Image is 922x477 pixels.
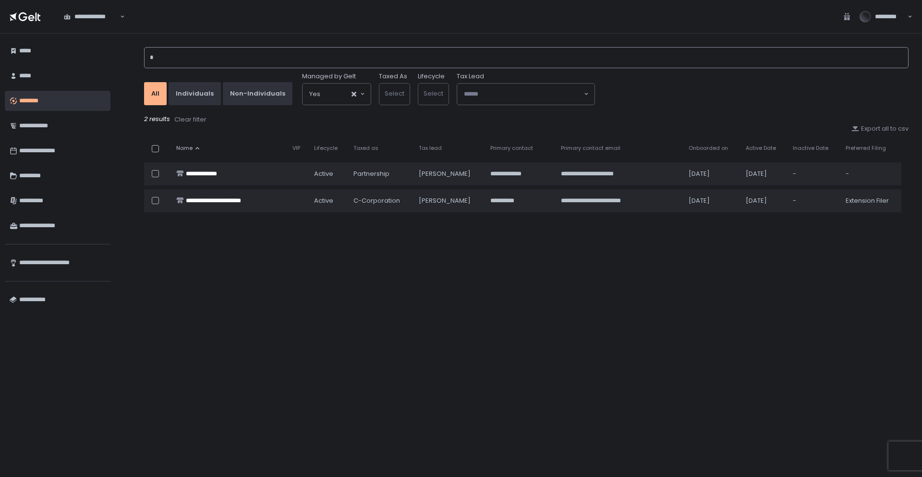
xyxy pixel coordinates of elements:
span: Managed by Gelt [302,72,356,81]
span: Tax Lead [457,72,484,81]
span: Lifecycle [314,145,338,152]
span: Taxed as [353,145,378,152]
span: active [314,196,333,205]
div: Individuals [176,89,214,98]
button: Individuals [169,82,221,105]
div: [DATE] [746,196,781,205]
span: Select [385,89,404,98]
span: VIP [292,145,300,152]
div: - [793,170,834,178]
input: Search for option [320,89,351,99]
span: Primary contact [490,145,533,152]
div: [DATE] [746,170,781,178]
div: All [151,89,159,98]
label: Taxed As [379,72,407,81]
div: C-Corporation [353,196,407,205]
button: All [144,82,167,105]
div: Search for option [58,7,125,27]
span: Yes [309,89,320,99]
span: Preferred Filing [846,145,886,152]
div: 2 results [144,115,909,124]
div: [DATE] [689,170,734,178]
span: Inactive Date [793,145,828,152]
div: Non-Individuals [230,89,285,98]
span: Onboarded on [689,145,728,152]
div: Extension Filer [846,196,896,205]
span: Select [424,89,443,98]
label: Lifecycle [418,72,445,81]
div: [DATE] [689,196,734,205]
div: - [793,196,834,205]
div: [PERSON_NAME] [419,196,478,205]
div: - [846,170,896,178]
span: Primary contact email [561,145,620,152]
div: [PERSON_NAME] [419,170,478,178]
div: Search for option [457,84,594,105]
div: Search for option [303,84,371,105]
button: Export all to csv [851,124,909,133]
span: Tax lead [419,145,442,152]
input: Search for option [464,89,583,99]
button: Clear filter [174,115,207,124]
span: Name [176,145,193,152]
button: Clear Selected [352,92,356,97]
span: active [314,170,333,178]
button: Non-Individuals [223,82,292,105]
div: Partnership [353,170,407,178]
span: Active Date [746,145,776,152]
